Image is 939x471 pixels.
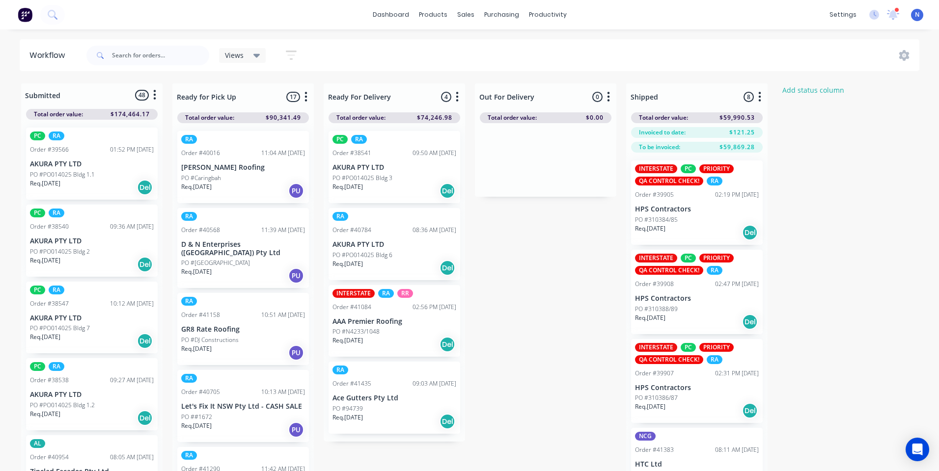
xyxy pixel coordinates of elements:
[26,205,158,277] div: PCRAOrder #3854009:36 AM [DATE]AKURA PTY LTDPO #PO014025 Bldg 2Req.[DATE]Del
[225,50,244,60] span: Views
[181,451,197,460] div: RA
[137,333,153,349] div: Del
[181,135,197,144] div: RA
[524,7,572,22] div: productivity
[332,289,375,298] div: INTERSTATE
[30,453,69,462] div: Order #40954
[336,113,386,122] span: Total order value:
[30,362,45,371] div: PC
[288,422,304,438] div: PU
[332,226,371,235] div: Order #40784
[639,113,688,122] span: Total order value:
[30,237,154,245] p: AKURA PTY LTD
[30,247,90,256] p: PO #PO014025 Bldg 2
[110,453,154,462] div: 08:05 AM [DATE]
[329,131,460,203] div: PCRAOrder #3854109:50 AM [DATE]AKURA PTY LTDPO #PO014025 Bldg 3Req.[DATE]Del
[413,303,456,312] div: 02:56 PM [DATE]
[261,149,305,157] div: 11:04 AM [DATE]
[30,314,154,322] p: AKURA PTY LTD
[635,177,703,185] div: QA CONTROL CHECK!
[30,410,60,419] p: Req. [DATE]
[715,190,759,199] div: 02:19 PM [DATE]
[635,280,674,288] div: Order #39908
[49,362,64,371] div: RA
[777,83,850,97] button: Add status column
[635,294,759,303] p: HPS Contractors
[707,266,722,275] div: RA
[699,164,734,173] div: PRIORITY
[30,160,154,168] p: AKURA PTY LTD
[181,267,212,276] p: Req. [DATE]
[266,113,301,122] span: $90,341.49
[742,225,758,240] div: Del
[699,254,734,262] div: PRIORITY
[332,317,456,326] p: AAA Premier Roofing
[635,343,677,352] div: INTERSTATE
[110,110,150,119] span: $174,464.17
[181,149,220,157] div: Order #40016
[719,113,755,122] span: $59,990.53
[332,212,348,221] div: RA
[332,174,392,183] p: PO #PO014025 Bldg 3
[440,183,455,199] div: Del
[29,50,70,61] div: Workflow
[413,379,456,388] div: 09:03 AM [DATE]
[332,183,363,191] p: Req. [DATE]
[332,163,456,172] p: AKURA PTY LTD
[631,339,763,423] div: INTERSTATEPCPRIORITYQA CONTROL CHECK!RAOrder #3990702:31 PM [DATE]HPS ContractorsPO #310386/87Req...
[635,314,665,322] p: Req. [DATE]
[30,376,69,385] div: Order #38538
[30,256,60,265] p: Req. [DATE]
[30,179,60,188] p: Req. [DATE]
[137,410,153,426] div: Del
[440,260,455,276] div: Del
[635,384,759,392] p: HPS Contractors
[30,333,60,341] p: Req. [DATE]
[110,376,154,385] div: 09:27 AM [DATE]
[635,164,677,173] div: INTERSTATE
[261,388,305,396] div: 10:13 AM [DATE]
[177,208,309,288] div: RAOrder #4056811:39 AM [DATE]D & N Enterprises ([GEOGRAPHIC_DATA]) Pty LtdPO #[GEOGRAPHIC_DATA]Re...
[715,445,759,454] div: 08:11 AM [DATE]
[635,224,665,233] p: Req. [DATE]
[261,226,305,235] div: 11:39 AM [DATE]
[631,250,763,334] div: INTERSTATEPCPRIORITYQA CONTROL CHECK!RAOrder #3990802:47 PM [DATE]HPS ContractorsPO #310388/89Req...
[332,379,371,388] div: Order #41435
[181,259,250,267] p: PO #[GEOGRAPHIC_DATA]
[440,414,455,429] div: Del
[26,358,158,430] div: PCRAOrder #3853809:27 AM [DATE]AKURA PTY LTDPO #PO014025 Bldg 1.2Req.[DATE]Del
[635,254,677,262] div: INTERSTATE
[635,305,678,314] p: PO #310388/89
[18,7,32,22] img: Factory
[181,163,305,172] p: [PERSON_NAME] Roofing
[30,439,45,448] div: AL
[34,110,83,119] span: Total order value:
[635,205,759,213] p: HPS Contractors
[49,286,64,294] div: RA
[332,413,363,422] p: Req. [DATE]
[181,388,220,396] div: Order #40705
[110,222,154,231] div: 09:36 AM [DATE]
[329,362,460,434] div: RAOrder #4143509:03 AM [DATE]Ace Gutters Pty LtdPO #94739Req.[DATE]Del
[699,343,734,352] div: PRIORITY
[413,149,456,157] div: 09:50 AM [DATE]
[30,324,90,333] p: PO #PO014025 Bldg 7
[414,7,452,22] div: products
[635,266,703,275] div: QA CONTROL CHECK!
[906,438,929,461] div: Open Intercom Messenger
[635,393,678,402] p: PO #310386/87
[378,289,394,298] div: RA
[332,149,371,157] div: Order #38541
[639,128,686,137] span: Invoiced to date:
[181,325,305,334] p: GR8 Rate Roofing
[332,240,456,249] p: AKURA PTY LTD
[49,209,64,217] div: RA
[185,113,234,122] span: Total order value:
[479,7,524,22] div: purchasing
[181,212,197,221] div: RA
[719,143,755,152] span: $59,869.28
[417,113,452,122] span: $74,246.98
[177,293,309,365] div: RAOrder #4115810:51 AM [DATE]GR8 Rate RoofingPO #DJ ConstructionsReq.[DATE]PU
[440,337,455,352] div: Del
[635,369,674,378] div: Order #39907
